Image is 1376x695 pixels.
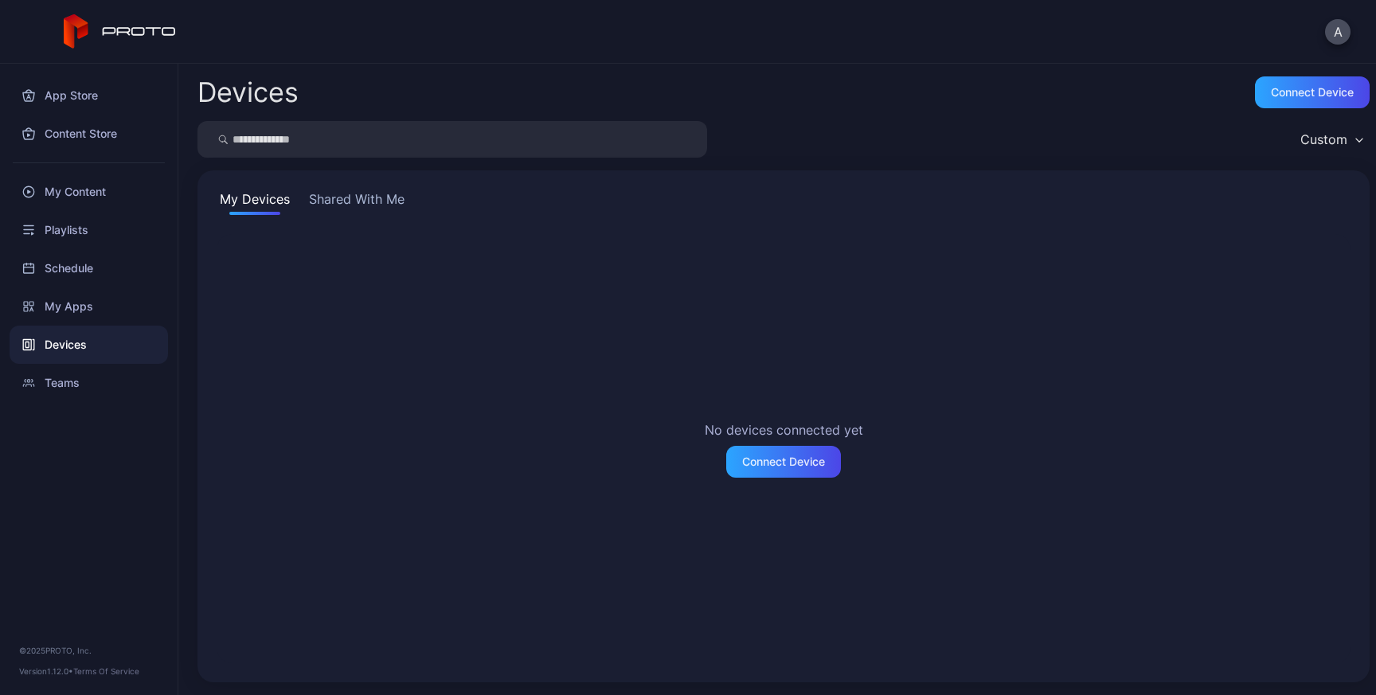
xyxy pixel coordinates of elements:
a: Devices [10,326,168,364]
h2: No devices connected yet [705,420,863,439]
button: Custom [1292,121,1370,158]
button: Connect device [1255,76,1370,108]
button: My Devices [217,189,293,215]
a: Terms Of Service [73,666,139,676]
button: A [1325,19,1351,45]
div: Custom [1300,131,1347,147]
div: © 2025 PROTO, Inc. [19,644,158,657]
a: Schedule [10,249,168,287]
span: Version 1.12.0 • [19,666,73,676]
a: Content Store [10,115,168,153]
button: Shared With Me [306,189,408,215]
a: Teams [10,364,168,402]
a: App Store [10,76,168,115]
a: My Apps [10,287,168,326]
a: My Content [10,173,168,211]
h2: Devices [197,78,299,107]
div: Connect Device [742,455,825,468]
button: Connect Device [726,446,841,478]
a: Playlists [10,211,168,249]
div: Connect device [1271,86,1354,99]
